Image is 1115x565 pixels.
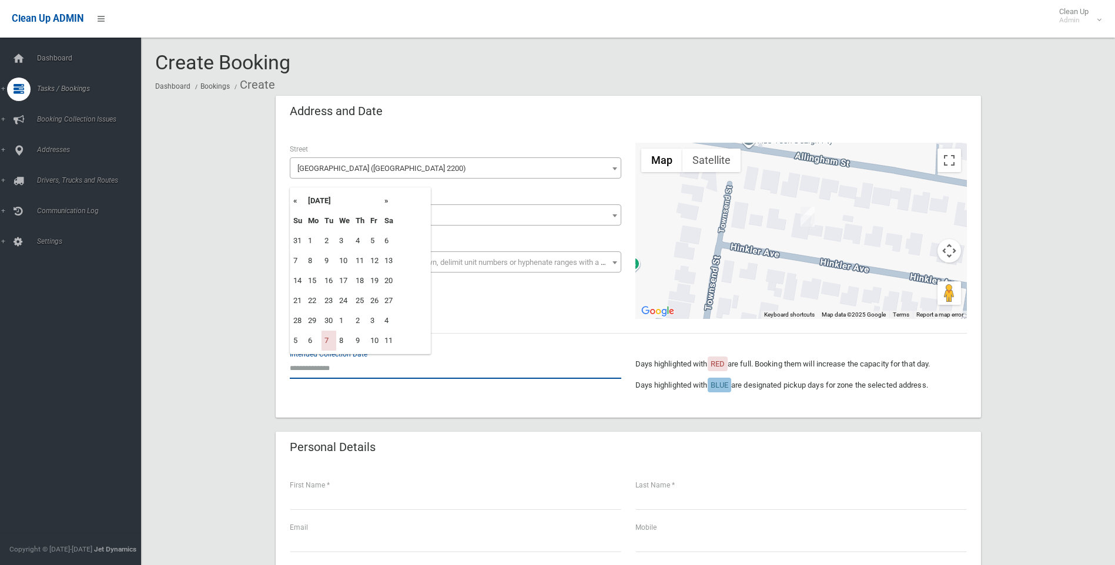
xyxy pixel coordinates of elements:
[305,331,322,351] td: 6
[305,211,322,231] th: Mo
[322,231,336,251] td: 2
[711,359,725,368] span: RED
[200,82,230,90] a: Bookings
[635,378,967,392] p: Days highlighted with are designated pickup days for zone the selected address.
[290,231,305,251] td: 31
[322,291,336,311] td: 23
[916,311,963,318] a: Report a map error
[822,311,886,318] span: Map data ©2025 Google
[305,191,381,211] th: [DATE]
[353,251,367,271] td: 11
[290,271,305,291] td: 14
[381,251,396,271] td: 13
[336,331,353,351] td: 8
[937,281,961,305] button: Drag Pegman onto the map to open Street View
[322,331,336,351] td: 7
[353,291,367,311] td: 25
[638,304,677,319] a: Open this area in Google Maps (opens a new window)
[290,191,305,211] th: «
[297,258,626,267] span: Select the unit number from the dropdown, delimit unit numbers or hyphenate ranges with a comma
[381,211,396,231] th: Sa
[34,176,150,184] span: Drivers, Trucks and Routes
[305,271,322,291] td: 15
[336,291,353,311] td: 24
[290,204,621,226] span: 18a
[367,291,381,311] td: 26
[381,271,396,291] td: 20
[305,231,322,251] td: 1
[381,311,396,331] td: 4
[381,291,396,311] td: 27
[367,271,381,291] td: 19
[322,311,336,331] td: 30
[34,115,150,123] span: Booking Collection Issues
[367,331,381,351] td: 10
[336,311,353,331] td: 1
[638,304,677,319] img: Google
[34,54,150,62] span: Dashboard
[336,211,353,231] th: We
[305,251,322,271] td: 8
[305,291,322,311] td: 22
[155,82,190,90] a: Dashboard
[290,211,305,231] th: Su
[336,271,353,291] td: 17
[893,311,909,318] a: Terms (opens in new tab)
[1059,16,1089,25] small: Admin
[381,231,396,251] td: 6
[290,331,305,351] td: 5
[94,545,136,553] strong: Jet Dynamics
[937,239,961,263] button: Map camera controls
[9,545,92,553] span: Copyright © [DATE]-[DATE]
[290,311,305,331] td: 28
[801,207,815,227] div: 18 Hinkler Avenue, CONDELL PARK NSW 2200
[937,149,961,172] button: Toggle fullscreen view
[276,100,397,123] header: Address and Date
[232,74,275,96] li: Create
[353,211,367,231] th: Th
[293,160,618,177] span: Hinkler Avenue (CONDELL PARK 2200)
[34,85,150,93] span: Tasks / Bookings
[381,191,396,211] th: »
[1053,7,1100,25] span: Clean Up
[353,311,367,331] td: 2
[635,357,967,371] p: Days highlighted with are full. Booking them will increase the capacity for that day.
[293,207,618,224] span: 18a
[353,231,367,251] td: 4
[367,251,381,271] td: 12
[682,149,741,172] button: Show satellite imagery
[322,271,336,291] td: 16
[34,207,150,215] span: Communication Log
[367,211,381,231] th: Fr
[641,149,682,172] button: Show street map
[336,231,353,251] td: 3
[290,251,305,271] td: 7
[290,157,621,179] span: Hinkler Avenue (CONDELL PARK 2200)
[764,311,815,319] button: Keyboard shortcuts
[155,51,290,74] span: Create Booking
[290,291,305,311] td: 21
[367,231,381,251] td: 5
[711,381,728,389] span: BLUE
[353,271,367,291] td: 18
[322,251,336,271] td: 9
[276,436,390,459] header: Personal Details
[34,237,150,245] span: Settings
[336,251,353,271] td: 10
[12,13,83,24] span: Clean Up ADMIN
[34,146,150,154] span: Addresses
[367,311,381,331] td: 3
[322,211,336,231] th: Tu
[381,331,396,351] td: 11
[353,331,367,351] td: 9
[305,311,322,331] td: 29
